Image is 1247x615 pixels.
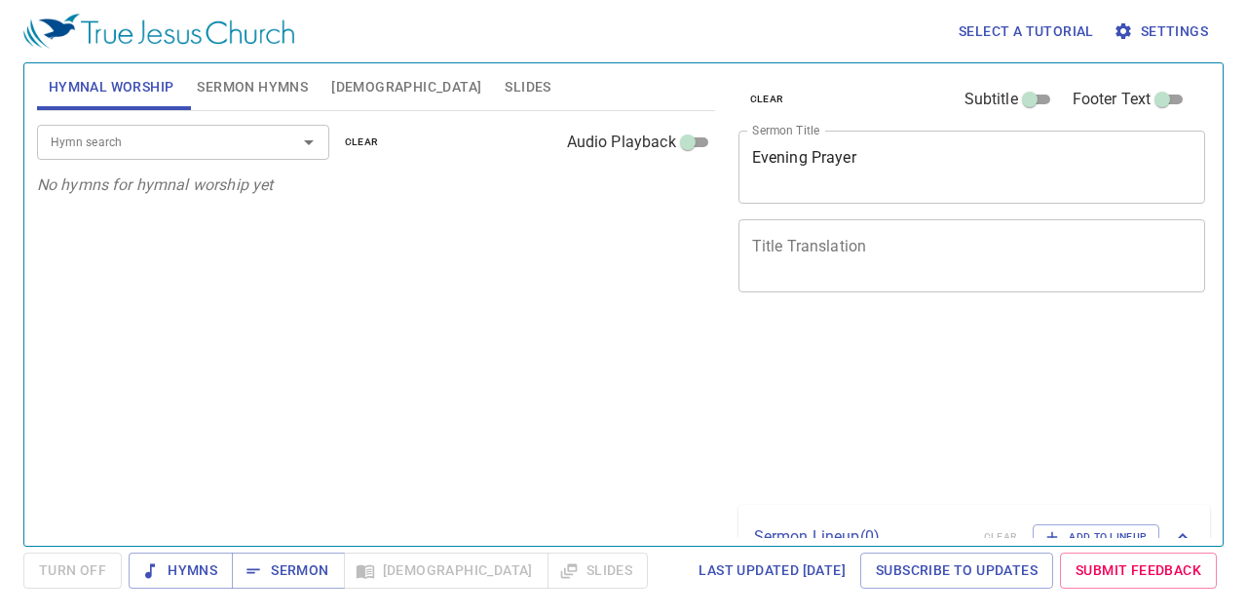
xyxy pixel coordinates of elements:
button: Settings [1110,14,1216,50]
span: Sermon Hymns [197,75,308,99]
button: Open [295,129,322,156]
button: Add to Lineup [1033,524,1159,550]
span: Submit Feedback [1076,558,1201,583]
i: No hymns for hymnal worship yet [37,175,274,194]
textarea: Evening Prayer [752,148,1192,185]
span: [DEMOGRAPHIC_DATA] [331,75,481,99]
p: Sermon Lineup ( 0 ) [754,525,968,549]
span: Sermon [247,558,328,583]
button: Select a tutorial [951,14,1102,50]
span: Settings [1117,19,1208,44]
span: Subtitle [964,88,1018,111]
button: Hymns [129,553,233,589]
span: Slides [505,75,550,99]
iframe: from-child [731,313,1115,497]
span: Subscribe to Updates [876,558,1038,583]
span: Hymns [144,558,217,583]
a: Submit Feedback [1060,553,1217,589]
span: Footer Text [1073,88,1152,111]
div: Sermon Lineup(0)clearAdd to Lineup [738,505,1211,569]
span: clear [345,134,379,151]
span: Hymnal Worship [49,75,174,99]
span: Add to Lineup [1045,528,1147,546]
span: Last updated [DATE] [699,558,846,583]
button: Sermon [232,553,344,589]
button: clear [738,88,796,111]
span: clear [750,91,784,108]
span: Audio Playback [567,131,676,154]
a: Subscribe to Updates [860,553,1053,589]
img: True Jesus Church [23,14,294,49]
a: Last updated [DATE] [691,553,853,589]
button: clear [333,131,391,154]
span: Select a tutorial [959,19,1094,44]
